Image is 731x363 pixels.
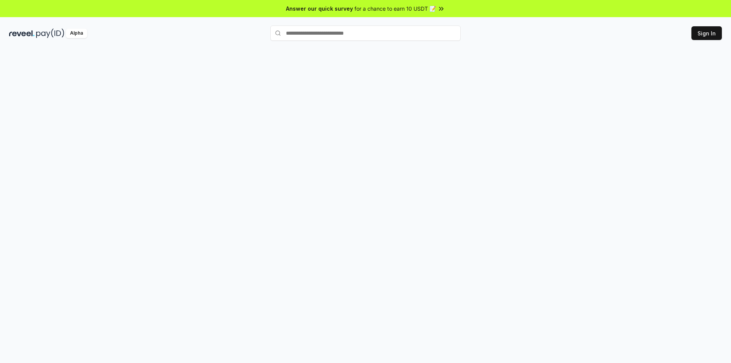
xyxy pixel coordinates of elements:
[286,5,353,13] span: Answer our quick survey
[66,29,87,38] div: Alpha
[36,29,64,38] img: pay_id
[691,26,722,40] button: Sign In
[9,29,35,38] img: reveel_dark
[354,5,436,13] span: for a chance to earn 10 USDT 📝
